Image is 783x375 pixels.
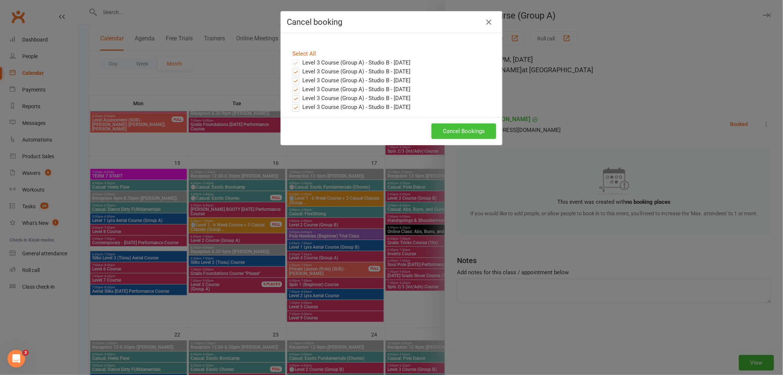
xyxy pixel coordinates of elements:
label: Level 3 Course (Group A) - Studio B - [DATE] [292,58,410,67]
label: Level 3 Course (Group A) - Studio B - [DATE] [292,67,410,76]
a: Select All [292,50,316,57]
iframe: Intercom live chat [7,350,25,368]
label: Level 3 Course (Group A) - Studio B - [DATE] [292,85,410,94]
label: Level 3 Course (Group A) - Studio B - [DATE] [292,76,410,85]
span: 3 [23,350,28,356]
h4: Cancel booking [287,17,496,27]
button: Close [483,16,495,28]
button: Cancel Bookings [431,123,496,139]
label: Level 3 Course (Group A) - Studio B - [DATE] [292,94,410,103]
label: Level 3 Course (Group A) - Studio B - [DATE] [292,103,410,112]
